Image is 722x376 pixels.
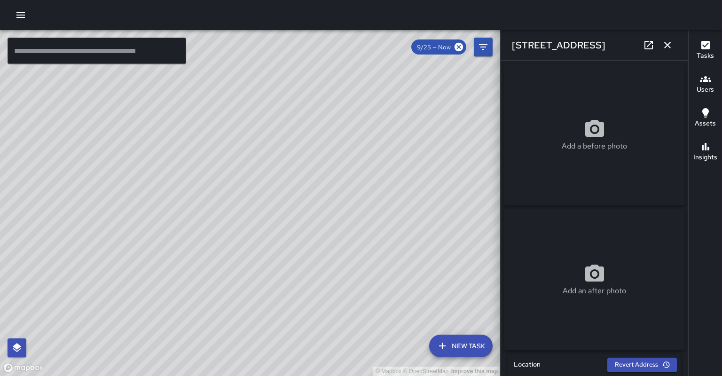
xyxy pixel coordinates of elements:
button: New Task [429,335,493,357]
p: Add a before photo [562,141,627,152]
button: Tasks [689,34,722,68]
button: Users [689,68,722,102]
h6: [STREET_ADDRESS] [512,38,605,53]
button: Filters [474,38,493,56]
button: Insights [689,135,722,169]
h6: Insights [693,152,717,163]
p: Add an after photo [563,285,626,297]
div: 9/25 — Now [411,39,466,55]
button: Revert Address [607,358,677,372]
span: 9/25 — Now [411,43,456,51]
h6: Users [697,85,714,95]
h6: Location [514,360,541,370]
h6: Tasks [697,51,714,61]
button: Assets [689,102,722,135]
h6: Assets [695,118,716,129]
